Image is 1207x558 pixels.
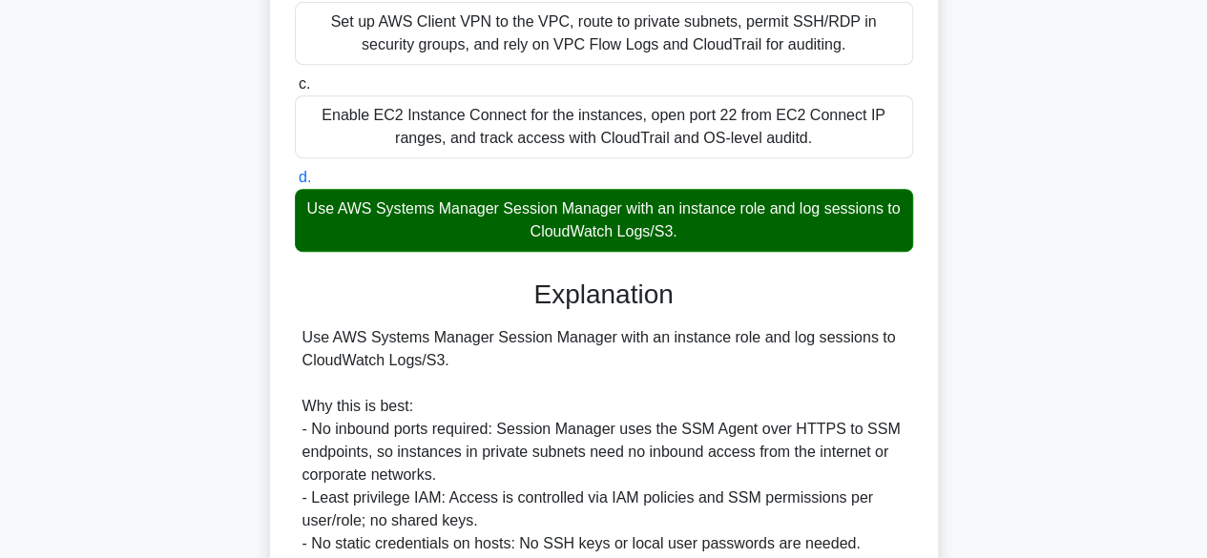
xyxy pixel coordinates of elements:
[299,169,311,185] span: d.
[306,279,902,311] h3: Explanation
[295,2,913,65] div: Set up AWS Client VPN to the VPC, route to private subnets, permit SSH/RDP in security groups, an...
[295,95,913,158] div: Enable EC2 Instance Connect for the instances, open port 22 from EC2 Connect IP ranges, and track...
[299,75,310,92] span: c.
[295,189,913,252] div: Use AWS Systems Manager Session Manager with an instance role and log sessions to CloudWatch Logs...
